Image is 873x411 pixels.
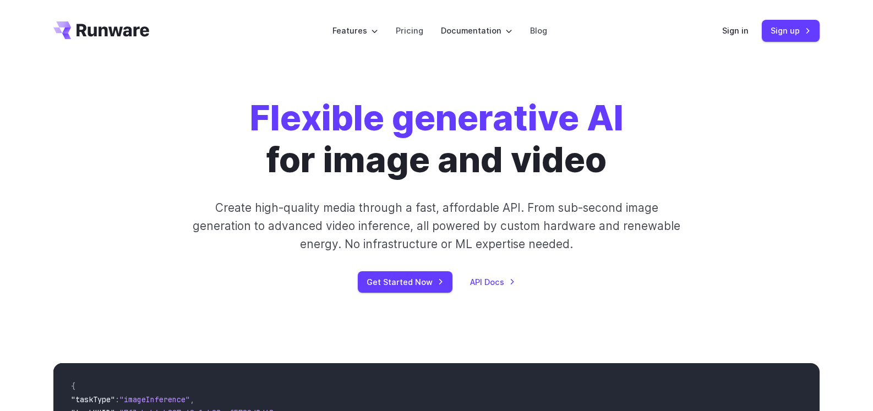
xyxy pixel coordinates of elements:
[441,24,512,37] label: Documentation
[396,24,423,37] a: Pricing
[530,24,547,37] a: Blog
[71,394,115,404] span: "taskType"
[332,24,378,37] label: Features
[53,21,149,39] a: Go to /
[470,276,515,288] a: API Docs
[250,96,624,139] strong: Flexible generative AI
[358,271,452,293] a: Get Started Now
[119,394,190,404] span: "imageInference"
[190,394,194,404] span: ,
[250,97,624,181] h1: for image and video
[115,394,119,404] span: :
[192,199,682,254] p: Create high-quality media through a fast, affordable API. From sub-second image generation to adv...
[762,20,820,41] a: Sign up
[71,381,75,391] span: {
[722,24,749,37] a: Sign in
